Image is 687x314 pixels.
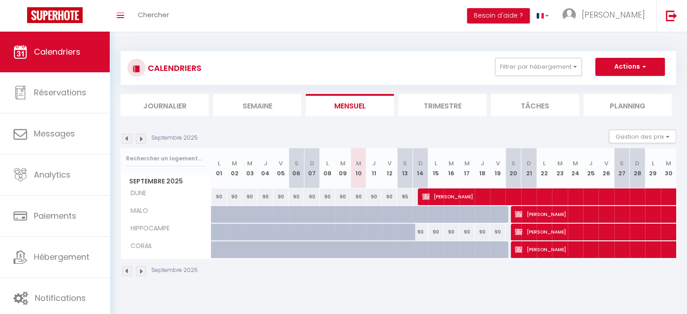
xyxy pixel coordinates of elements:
[388,159,392,168] abbr: V
[459,148,475,188] th: 17
[213,94,301,116] li: Semaine
[661,148,676,188] th: 30
[151,266,198,275] p: Septembre 2025
[511,159,515,168] abbr: S
[264,159,267,168] abbr: J
[403,159,407,168] abbr: S
[355,159,361,168] abbr: M
[444,224,459,240] div: 90
[537,148,552,188] th: 22
[34,169,70,180] span: Analytics
[257,188,273,205] div: 90
[562,8,576,22] img: ...
[35,292,86,304] span: Notifications
[459,224,475,240] div: 90
[505,148,521,188] th: 20
[595,58,665,76] button: Actions
[304,148,319,188] th: 07
[568,148,583,188] th: 24
[34,251,89,262] span: Hébergement
[418,159,423,168] abbr: D
[583,148,598,188] th: 25
[7,4,34,31] button: Ouvrir le widget de chat LiveChat
[521,148,537,188] th: 21
[247,159,252,168] abbr: M
[630,148,645,188] th: 28
[273,148,289,188] th: 05
[351,148,366,188] th: 10
[211,148,227,188] th: 01
[232,159,237,168] abbr: M
[635,159,640,168] abbr: D
[289,188,304,205] div: 90
[122,206,156,216] span: MALO
[227,188,242,205] div: 90
[475,224,490,240] div: 90
[435,159,437,168] abbr: L
[306,94,394,116] li: Mensuel
[582,9,645,20] span: [PERSON_NAME]
[122,241,156,251] span: CORAIL
[598,148,614,188] th: 26
[620,159,624,168] abbr: S
[666,159,671,168] abbr: M
[227,148,242,188] th: 02
[604,159,608,168] abbr: V
[491,94,579,116] li: Tâches
[320,188,335,205] div: 90
[218,159,220,168] abbr: L
[495,58,582,76] button: Filtrer par hébergement
[467,8,530,23] button: Besoin d'aide ?
[310,159,314,168] abbr: D
[257,148,273,188] th: 04
[320,148,335,188] th: 08
[34,210,76,221] span: Paiements
[304,188,319,205] div: 90
[449,159,454,168] abbr: M
[126,150,206,167] input: Rechercher un logement...
[372,159,376,168] abbr: J
[121,94,209,116] li: Journalier
[398,94,486,116] li: Trimestre
[490,148,505,188] th: 19
[279,159,283,168] abbr: V
[34,46,80,57] span: Calendriers
[382,188,397,205] div: 90
[666,10,677,21] img: logout
[122,224,172,234] span: HIPPOCAMPE
[428,224,444,240] div: 90
[242,188,257,205] div: 90
[444,148,459,188] th: 16
[138,10,169,19] span: Chercher
[397,148,412,188] th: 13
[397,188,412,205] div: 85
[413,224,428,240] div: 90
[645,148,660,188] th: 29
[122,188,156,198] span: DUNE
[382,148,397,188] th: 12
[481,159,484,168] abbr: J
[335,148,351,188] th: 09
[614,148,630,188] th: 27
[366,188,382,205] div: 90
[573,159,578,168] abbr: M
[27,7,83,23] img: Super Booking
[294,159,299,168] abbr: S
[527,159,531,168] abbr: D
[413,148,428,188] th: 14
[34,87,86,98] span: Réservations
[121,175,211,188] span: Septembre 2025
[490,224,505,240] div: 90
[335,188,351,205] div: 90
[609,130,676,143] button: Gestion des prix
[584,94,672,116] li: Planning
[351,188,366,205] div: 90
[366,148,382,188] th: 11
[557,159,563,168] abbr: M
[496,159,500,168] abbr: V
[273,188,289,205] div: 90
[464,159,470,168] abbr: M
[289,148,304,188] th: 06
[151,134,198,142] p: Septembre 2025
[428,148,444,188] th: 15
